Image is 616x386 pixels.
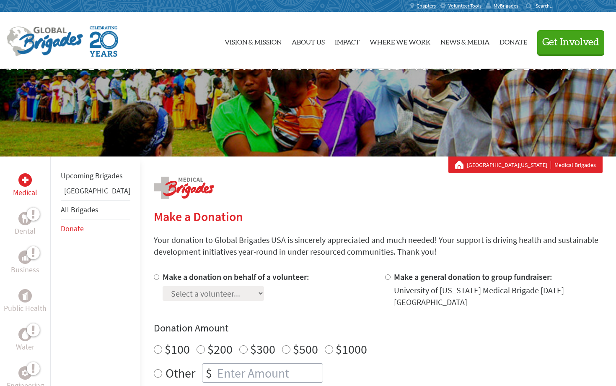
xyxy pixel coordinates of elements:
[7,26,83,57] img: Global Brigades Logo
[18,173,32,187] div: Medical
[394,284,603,308] div: University of [US_STATE] Medical Brigade [DATE] [GEOGRAPHIC_DATA]
[293,341,318,357] label: $500
[13,187,37,198] p: Medical
[166,363,195,383] label: Other
[292,19,325,63] a: About Us
[417,3,436,9] span: Chapters
[154,234,603,258] p: Your donation to Global Brigades USA is sincerely appreciated and much needed! Your support is dr...
[250,341,275,357] label: $300
[11,264,39,276] p: Business
[22,254,28,261] img: Business
[4,303,47,314] p: Public Health
[537,30,604,54] button: Get Involved
[394,271,552,282] label: Make a general donation to group fundraiser:
[22,292,28,300] img: Public Health
[18,212,32,225] div: Dental
[163,271,309,282] label: Make a donation on behalf of a volunteer:
[64,186,130,196] a: [GEOGRAPHIC_DATA]
[22,329,28,339] img: Water
[13,173,37,198] a: MedicalMedical
[336,341,367,357] label: $1000
[542,37,599,47] span: Get Involved
[11,250,39,276] a: BusinessBusiness
[202,364,215,382] div: $
[207,341,233,357] label: $200
[154,321,603,335] h4: Donation Amount
[536,3,559,9] input: Search...
[16,328,34,353] a: WaterWater
[154,177,214,199] img: logo-medical.png
[15,225,36,237] p: Dental
[22,177,28,183] img: Medical
[18,289,32,303] div: Public Health
[22,370,28,376] img: Engineering
[90,26,118,57] img: Global Brigades Celebrating 20 Years
[455,161,596,169] div: Medical Brigades
[4,289,47,314] a: Public HealthPublic Health
[61,200,130,219] li: All Brigades
[500,19,527,63] a: Donate
[61,205,98,214] a: All Brigades
[467,161,551,169] a: [GEOGRAPHIC_DATA][US_STATE]
[18,328,32,341] div: Water
[18,366,32,380] div: Engineering
[225,19,282,63] a: Vision & Mission
[215,364,323,382] input: Enter Amount
[165,341,190,357] label: $100
[15,212,36,237] a: DentalDental
[22,214,28,222] img: Dental
[18,250,32,264] div: Business
[61,185,130,200] li: Guatemala
[370,19,430,63] a: Where We Work
[61,171,123,180] a: Upcoming Brigades
[440,19,489,63] a: News & Media
[61,219,130,238] li: Donate
[494,3,518,9] span: MyBrigades
[448,3,481,9] span: Volunteer Tools
[16,341,34,353] p: Water
[335,19,360,63] a: Impact
[61,224,84,233] a: Donate
[154,209,603,224] h2: Make a Donation
[61,167,130,185] li: Upcoming Brigades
